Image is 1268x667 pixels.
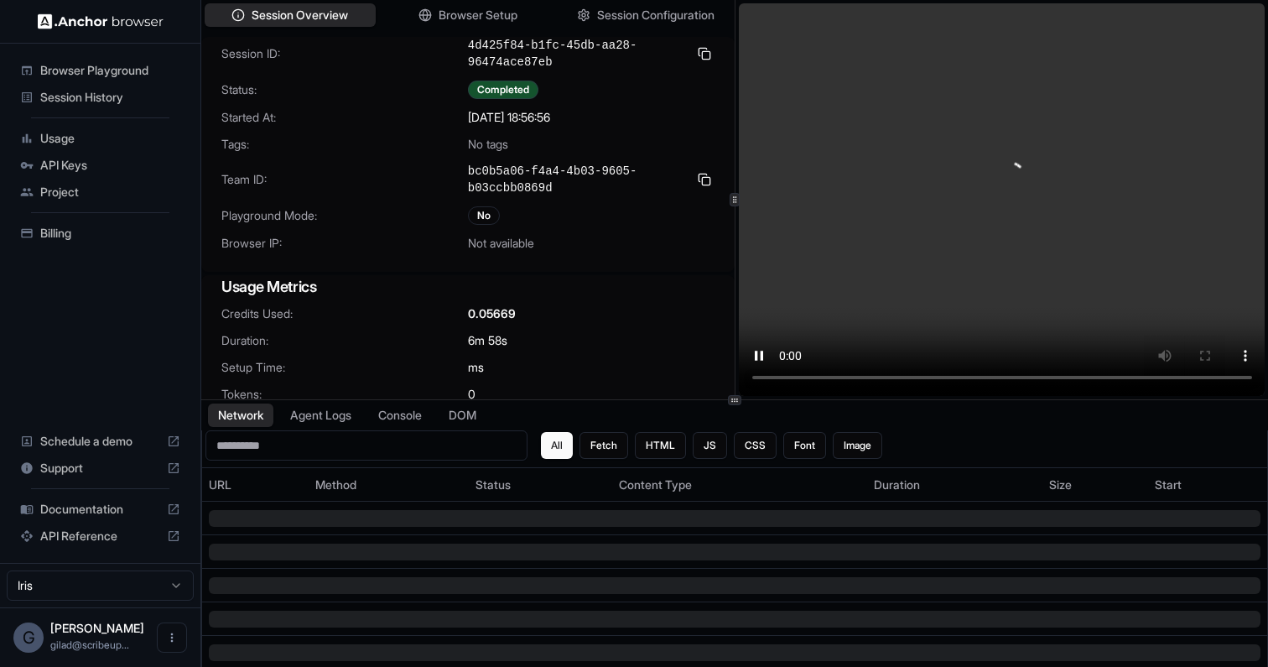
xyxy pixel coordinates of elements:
span: Schedule a demo [40,433,160,450]
span: 0.05669 [468,305,516,322]
span: Team ID: [221,171,468,188]
span: bc0b5a06-f4a4-4b03-9605-b03ccbb0869d [468,163,688,196]
span: [DATE] 18:56:56 [468,109,550,126]
h3: Usage Metrics [221,275,715,299]
button: CSS [734,432,777,459]
span: Session ID: [221,45,468,62]
button: All [541,432,573,459]
div: Usage [13,125,187,152]
div: URL [209,477,302,493]
div: Support [13,455,187,482]
span: Browser IP: [221,235,468,252]
div: Method [315,477,463,493]
span: Tokens: [221,386,468,403]
span: Status: [221,81,468,98]
span: 6m 58s [468,332,507,349]
div: Documentation [13,496,187,523]
div: Start [1155,477,1260,493]
span: gilad@scribeup.io [50,638,129,651]
div: Status [475,477,605,493]
span: Support [40,460,160,477]
span: Usage [40,130,180,147]
button: Font [783,432,826,459]
span: Started At: [221,109,468,126]
span: API Keys [40,157,180,174]
span: Credits Used: [221,305,468,322]
span: API Reference [40,528,160,545]
span: Documentation [40,501,160,518]
button: JS [693,432,727,459]
button: HTML [635,432,686,459]
button: DOM [439,404,486,427]
div: Size [1049,477,1142,493]
span: 0 [468,386,475,403]
button: Image [833,432,882,459]
div: G [13,623,44,653]
button: Agent Logs [280,404,361,427]
span: ms [468,359,484,376]
span: Project [40,184,180,201]
div: Billing [13,220,187,247]
span: Session Overview [252,7,348,23]
span: Tags: [221,136,468,153]
span: Browser Setup [439,7,517,23]
div: Project [13,179,187,206]
div: API Keys [13,152,187,179]
button: Network [208,404,273,427]
div: Browser Playground [13,57,187,84]
div: Schedule a demo [13,428,187,455]
span: Session Configuration [597,7,715,23]
span: Gilad Spitzer [50,621,144,635]
button: Fetch [579,432,628,459]
span: Playground Mode: [221,207,468,224]
div: Completed [468,81,538,99]
img: Anchor Logo [38,13,164,29]
div: Duration [874,477,1036,493]
span: Session History [40,89,180,106]
span: Setup Time: [221,359,468,376]
span: Duration: [221,332,468,349]
span: Billing [40,225,180,242]
span: 4d425f84-b1fc-45db-aa28-96474ace87eb [468,37,688,70]
span: Not available [468,235,534,252]
button: Console [368,404,432,427]
div: No [468,206,500,225]
span: No tags [468,136,508,153]
div: Session History [13,84,187,111]
div: API Reference [13,523,187,550]
span: Browser Playground [40,62,180,79]
div: Content Type [619,477,860,493]
button: Open menu [157,623,187,653]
